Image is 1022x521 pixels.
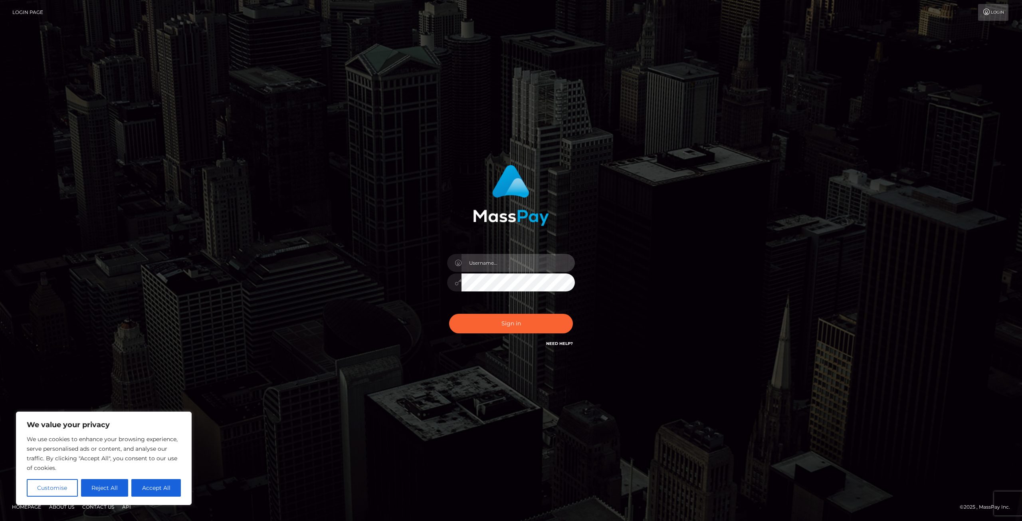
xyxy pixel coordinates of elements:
div: © 2025 , MassPay Inc. [960,503,1016,511]
a: API [119,501,134,513]
a: About Us [46,501,77,513]
button: Sign in [449,314,573,333]
a: Need Help? [546,341,573,346]
button: Reject All [81,479,129,497]
img: MassPay Login [473,165,549,226]
a: Login Page [12,4,43,21]
input: Username... [461,254,575,272]
button: Customise [27,479,78,497]
a: Homepage [9,501,44,513]
p: We use cookies to enhance your browsing experience, serve personalised ads or content, and analys... [27,434,181,473]
button: Accept All [131,479,181,497]
p: We value your privacy [27,420,181,430]
div: We value your privacy [16,412,192,505]
a: Login [978,4,1008,21]
a: Contact Us [79,501,117,513]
